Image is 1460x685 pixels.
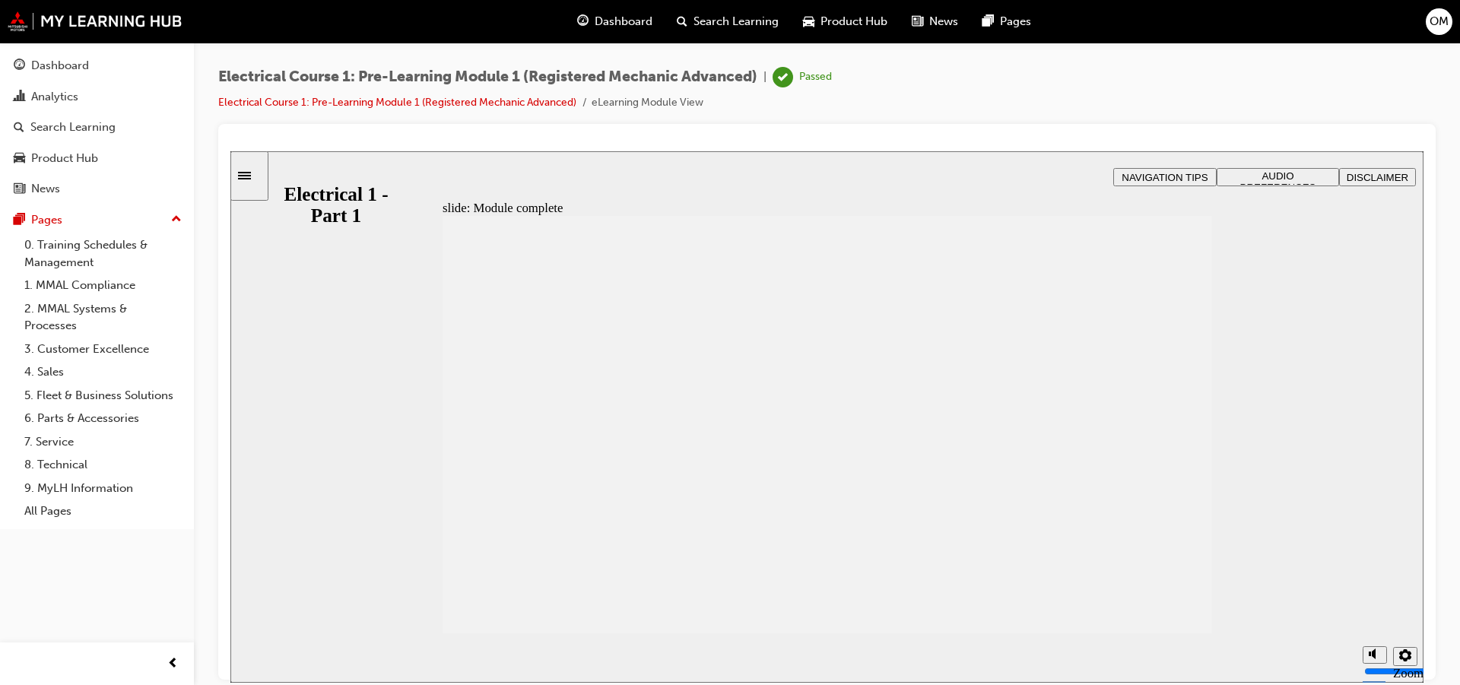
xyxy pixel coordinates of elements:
[6,52,188,80] a: Dashboard
[14,121,24,135] span: search-icon
[18,360,188,384] a: 4. Sales
[18,407,188,430] a: 6. Parts & Accessories
[693,13,779,30] span: Search Learning
[18,384,188,408] a: 5. Fleet & Business Solutions
[1000,13,1031,30] span: Pages
[791,6,900,37] a: car-iconProduct Hub
[30,119,116,136] div: Search Learning
[6,175,188,203] a: News
[6,49,188,206] button: DashboardAnalyticsSearch LearningProduct HubNews
[14,182,25,196] span: news-icon
[929,13,958,30] span: News
[799,70,832,84] div: Passed
[31,211,62,229] div: Pages
[1163,515,1193,560] label: Zoom to fit
[6,113,188,141] a: Search Learning
[218,96,576,109] a: Electrical Course 1: Pre-Learning Module 1 (Registered Mechanic Advanced)
[31,88,78,106] div: Analytics
[820,13,887,30] span: Product Hub
[14,59,25,73] span: guage-icon
[763,68,766,86] span: |
[982,12,994,31] span: pages-icon
[1163,496,1187,515] button: Settings
[1132,495,1157,512] button: Mute (Ctrl+Alt+M)
[912,12,923,31] span: news-icon
[167,655,179,674] span: prev-icon
[1109,17,1185,35] button: DISCLAIMER
[986,17,1109,35] button: AUDIO PREFERENCES
[18,233,188,274] a: 0. Training Schedules & Management
[6,83,188,111] a: Analytics
[883,17,986,35] button: NAVIGATION TIPS
[1125,482,1185,531] div: misc controls
[773,67,793,87] span: learningRecordVerb_PASS-icon
[1430,13,1449,30] span: OM
[565,6,665,37] a: guage-iconDashboard
[18,499,188,523] a: All Pages
[6,144,188,173] a: Product Hub
[31,150,98,167] div: Product Hub
[970,6,1043,37] a: pages-iconPages
[1116,21,1178,32] span: DISCLAIMER
[803,12,814,31] span: car-icon
[14,214,25,227] span: pages-icon
[31,57,89,75] div: Dashboard
[900,6,970,37] a: news-iconNews
[18,338,188,361] a: 3. Customer Excellence
[171,210,182,230] span: up-icon
[1426,8,1452,35] button: OM
[14,90,25,104] span: chart-icon
[14,152,25,166] span: car-icon
[595,13,652,30] span: Dashboard
[18,274,188,297] a: 1. MMAL Compliance
[18,297,188,338] a: 2. MMAL Systems & Processes
[677,12,687,31] span: search-icon
[665,6,791,37] a: search-iconSearch Learning
[6,206,188,234] button: Pages
[592,94,703,112] li: eLearning Module View
[18,477,188,500] a: 9. MyLH Information
[18,453,188,477] a: 8. Technical
[1010,19,1086,42] span: AUDIO PREFERENCES
[18,430,188,454] a: 7. Service
[577,12,589,31] span: guage-icon
[1134,514,1232,526] input: volume
[8,11,182,31] img: mmal
[218,68,757,86] span: Electrical Course 1: Pre-Learning Module 1 (Registered Mechanic Advanced)
[31,180,60,198] div: News
[891,21,977,32] span: NAVIGATION TIPS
